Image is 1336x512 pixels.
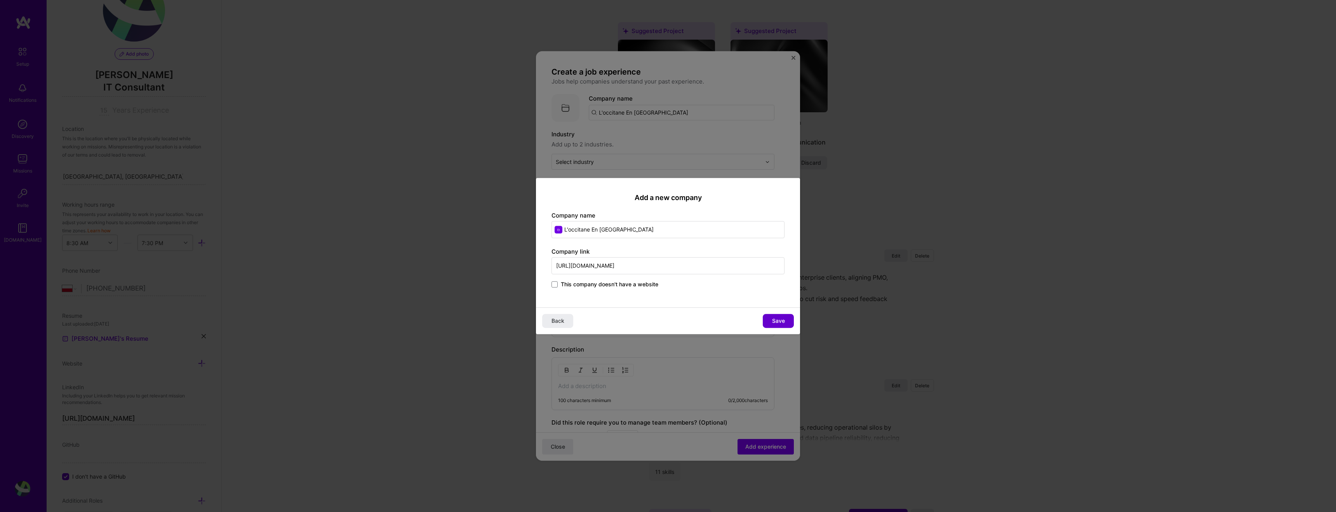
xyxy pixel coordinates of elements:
[551,212,595,219] label: Company name
[763,314,794,328] button: Save
[561,280,658,288] span: This company doesn't have a website
[551,193,785,202] h2: Add a new company
[551,317,564,325] span: Back
[772,317,785,325] span: Save
[551,248,590,255] label: Company link
[551,257,785,274] input: Enter link
[542,314,573,328] button: Back
[551,221,785,238] input: Enter name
